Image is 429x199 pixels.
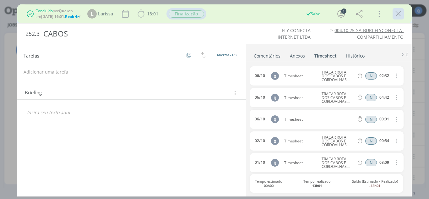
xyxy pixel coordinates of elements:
span: N [365,159,377,166]
span: Timesheet [282,74,319,78]
div: Anexos [290,53,305,59]
span: N [365,137,377,145]
div: 06/10 [255,95,265,100]
div: Horas normais [365,137,377,145]
span: Concluído [35,8,53,14]
span: Tempo realizado [303,179,331,187]
div: 06/10 [255,74,265,78]
span: TRAÇAR ROTA DOS CABOS E CORDOALHAS CONFORME ARQUIVO KMZ DO CLIENTE [319,70,355,82]
span: 252.3 [25,30,40,37]
div: 01/10 [255,160,265,165]
img: arrow-down-up.svg [201,52,205,58]
div: Horas normais [365,159,377,166]
div: 04:42 [379,95,389,100]
span: Saldo (Estimado - Realizado) [352,179,398,187]
span: Abertas -1/3 [217,53,236,57]
div: Salvo [306,11,321,17]
div: 00:01 [379,117,389,121]
b: 00h00 [264,183,274,188]
div: Q [271,137,279,145]
span: Timesheet [282,161,319,165]
span: Tarefas [24,51,39,59]
span: Timesheet [282,96,319,100]
div: CABOS [41,26,243,41]
span: TRAÇAR ROTA DOS CABOS E CORDOALHAS CONFORME ARQUIVO KMZ DO CLIENTE [319,135,355,147]
button: Adicionar uma tarefa [23,66,68,78]
span: TRAÇAR ROTA DOS CABOS E CORDOALHAS CONFORME ARQUIVO KMZ DO CLIENTE [319,92,355,103]
a: 004.10.25-SA-BURI-FLYCONECTA-COMPARTILHAMENTO [334,27,404,40]
a: Histórico [346,50,365,59]
b: -13h01 [369,183,380,188]
div: 03:09 [379,160,389,165]
span: N [365,116,377,123]
div: 06/10 [255,117,265,121]
div: Q [271,159,279,167]
b: 13h01 [312,183,322,188]
span: Briefing [25,89,42,97]
a: FLY CONECTA INTERNET LTDA [278,27,311,40]
button: 1 [336,9,346,19]
div: 02:32 [379,74,389,78]
span: Timesheet [282,118,357,121]
div: Q [271,72,279,80]
div: 00:54 [379,139,389,143]
span: N [365,94,377,101]
div: 02/10 [255,139,265,143]
b: [DATE] 16:01 [41,14,64,19]
span: N [365,72,377,80]
a: Comentários [253,50,281,59]
div: 1 [341,8,346,14]
span: Reabrir [65,14,79,19]
span: Tempo estimado [255,179,282,187]
div: Q [271,115,279,123]
div: Horas normais [365,72,377,80]
div: Horas normais [365,116,377,123]
div: Q [271,94,279,102]
span: Timesheet [282,139,319,143]
span: TRAÇAR ROTA DOS CABOS E CORDOALHAS CONFORME ARQUIVO KMZ DO CLIENTE [319,157,355,169]
div: Horas normais [365,94,377,101]
div: dialog [17,4,412,196]
div: por em . ? [35,8,80,19]
a: Timesheet [314,50,337,59]
b: Queren [59,8,73,14]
